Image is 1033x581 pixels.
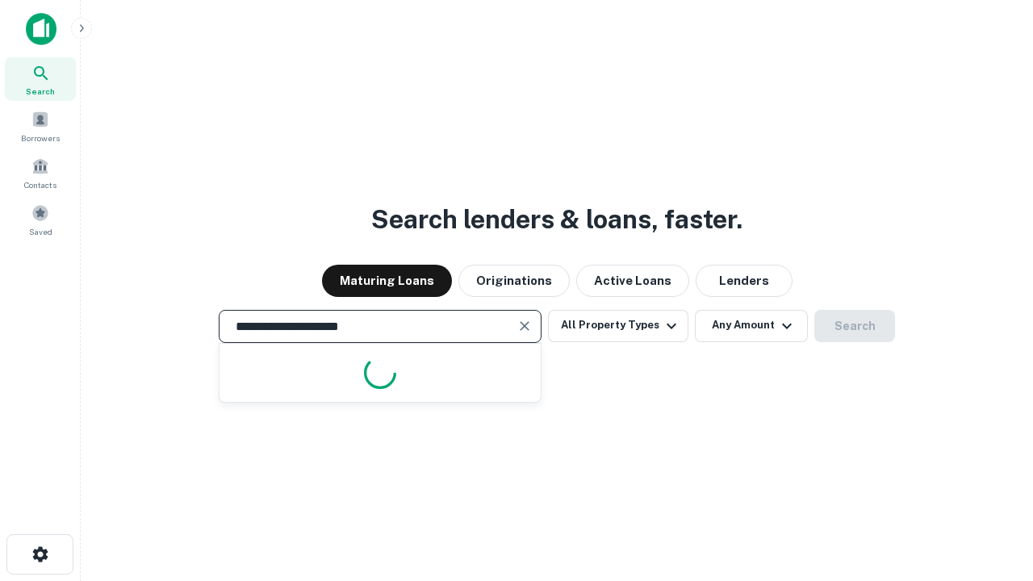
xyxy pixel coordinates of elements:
[29,225,52,238] span: Saved
[371,200,742,239] h3: Search lenders & loans, faster.
[5,104,76,148] a: Borrowers
[695,310,808,342] button: Any Amount
[26,13,56,45] img: capitalize-icon.png
[458,265,570,297] button: Originations
[5,57,76,101] a: Search
[21,132,60,144] span: Borrowers
[322,265,452,297] button: Maturing Loans
[513,315,536,337] button: Clear
[548,310,688,342] button: All Property Types
[5,198,76,241] a: Saved
[576,265,689,297] button: Active Loans
[24,178,56,191] span: Contacts
[5,151,76,194] a: Contacts
[952,452,1033,529] iframe: Chat Widget
[26,85,55,98] span: Search
[696,265,793,297] button: Lenders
